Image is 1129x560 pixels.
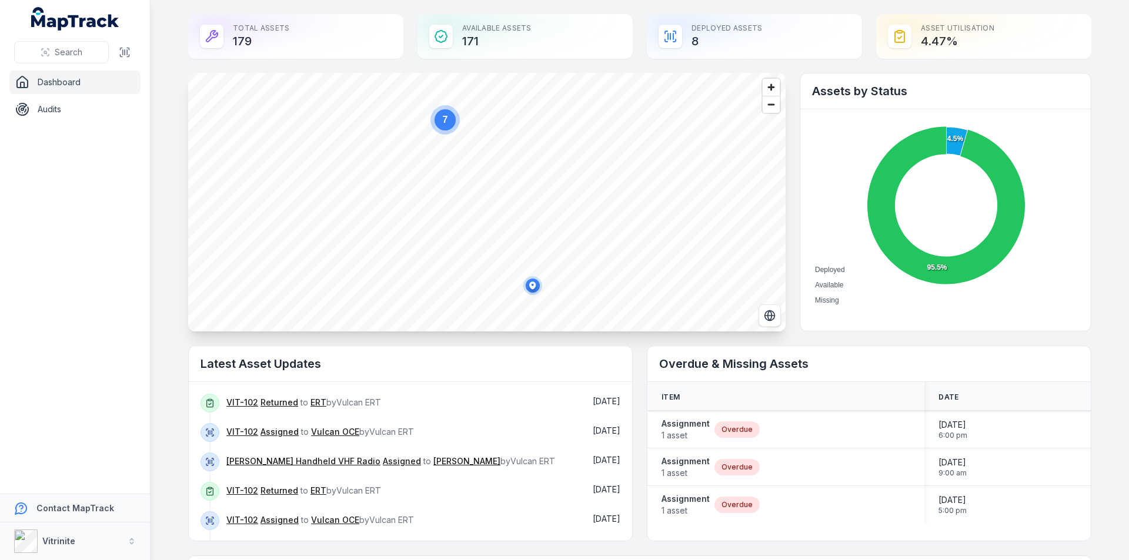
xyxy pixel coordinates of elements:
[310,397,326,408] a: ERT
[938,494,967,506] span: [DATE]
[201,356,620,372] h2: Latest Asset Updates
[311,514,359,526] a: Vulcan OCE
[593,455,620,465] time: 25/08/2025, 5:26:48 am
[714,421,760,438] div: Overdue
[812,83,1079,99] h2: Assets by Status
[659,356,1079,372] h2: Overdue & Missing Assets
[763,79,780,96] button: Zoom in
[938,506,967,515] span: 5:00 pm
[662,418,710,430] strong: Assignment
[36,503,114,513] strong: Contact MapTrack
[260,514,299,526] a: Assigned
[226,427,414,437] span: to by Vulcan ERT
[42,536,75,546] strong: Vitrinite
[443,115,448,125] text: 7
[310,485,326,497] a: ERT
[226,485,258,497] a: VIT-102
[226,514,258,526] a: VIT-102
[593,484,620,494] time: 24/08/2025, 4:17:01 pm
[662,505,710,517] span: 1 asset
[714,497,760,513] div: Overdue
[593,514,620,524] time: 24/08/2025, 8:31:06 am
[31,7,119,31] a: MapTrack
[938,419,967,431] span: [DATE]
[938,419,967,440] time: 09/07/2025, 6:00:00 pm
[260,397,298,408] a: Returned
[938,393,958,402] span: Date
[226,426,258,438] a: VIT-102
[226,485,381,495] span: to by Vulcan ERT
[662,393,680,402] span: Item
[938,457,967,478] time: 14/07/2025, 9:00:00 am
[226,455,380,467] a: [PERSON_NAME] Handheld VHF Radio
[260,485,298,497] a: Returned
[433,455,500,467] a: [PERSON_NAME]
[938,494,967,515] time: 25/08/2025, 5:00:00 pm
[593,514,620,524] span: [DATE]
[815,296,839,304] span: Missing
[662,430,710,441] span: 1 asset
[383,455,421,467] a: Assigned
[226,515,414,525] span: to by Vulcan ERT
[593,425,620,435] time: 25/08/2025, 9:06:27 am
[593,425,620,435] span: [DATE]
[763,96,780,113] button: Zoom out
[662,455,710,467] strong: Assignment
[188,73,786,331] canvas: Map
[662,418,710,441] a: Assignment1 asset
[662,455,710,479] a: Assignment1 asset
[9,71,141,94] a: Dashboard
[260,426,299,438] a: Assigned
[815,281,843,289] span: Available
[593,455,620,465] span: [DATE]
[14,41,109,63] button: Search
[815,266,845,274] span: Deployed
[593,396,620,406] time: 25/08/2025, 4:10:05 pm
[226,456,555,466] span: to by Vulcan ERT
[593,484,620,494] span: [DATE]
[9,98,141,121] a: Audits
[662,467,710,479] span: 1 asset
[226,397,381,407] span: to by Vulcan ERT
[938,468,967,478] span: 9:00 am
[311,426,359,438] a: Vulcan OCE
[662,493,710,505] strong: Assignment
[938,457,967,468] span: [DATE]
[938,431,967,440] span: 6:00 pm
[662,493,710,517] a: Assignment1 asset
[226,397,258,408] a: VIT-102
[759,304,781,327] button: Switch to Satellite View
[55,46,82,58] span: Search
[593,396,620,406] span: [DATE]
[714,459,760,475] div: Overdue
